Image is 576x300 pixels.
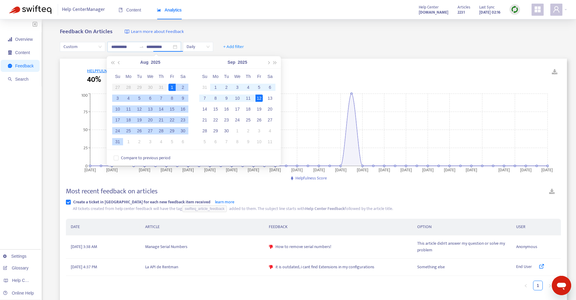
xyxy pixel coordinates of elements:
tspan: [DATE] [379,166,390,173]
img: Swifteq [9,5,51,14]
div: 24 [114,127,121,134]
div: 28 [201,127,208,134]
td: 2025-08-20 [145,115,156,125]
td: 2025-09-26 [254,115,265,125]
div: 3 [114,95,121,102]
span: Daily [187,42,210,51]
td: 2025-08-21 [156,115,167,125]
th: Mo [210,71,221,82]
td: 2025-10-06 [210,136,221,147]
tspan: [DATE] [400,166,412,173]
span: Analytics [157,8,182,12]
span: Anonymous [516,244,537,250]
b: Feedback On Articles [60,27,112,36]
td: 2025-09-20 [265,104,275,115]
span: Compare to previous period [119,155,173,161]
th: Sa [177,71,188,82]
div: 21 [158,116,165,124]
td: 2025-10-02 [243,125,254,136]
span: How to remove serial numbers! [275,244,331,250]
td: 2025-10-05 [199,136,210,147]
td: 2025-09-10 [232,93,243,104]
th: Th [243,71,254,82]
div: 31 [201,84,208,91]
td: 2025-08-23 [177,115,188,125]
span: Last Sync [479,4,495,11]
span: Something else [417,264,445,270]
div: 23 [223,116,230,124]
td: 2025-08-26 [134,125,145,136]
div: 3 [147,138,154,145]
td: 2025-08-17 [112,115,123,125]
a: [DOMAIN_NAME] [419,9,448,16]
td: 2025-08-22 [167,115,177,125]
div: 2 [136,138,143,145]
tspan: 75 [83,108,88,115]
div: 1 [234,127,241,134]
div: 29 [212,127,219,134]
td: 2025-09-14 [199,104,210,115]
td: 2025-08-10 [112,104,123,115]
span: book [119,8,123,12]
td: 2025-09-02 [221,82,232,93]
td: 2025-09-30 [221,125,232,136]
span: search [8,77,12,81]
td: 2025-09-06 [177,136,188,147]
span: swifteq_article_feedback [185,207,224,211]
td: 2025-08-03 [112,93,123,104]
div: 6 [266,84,274,91]
div: 26 [136,127,143,134]
div: 11 [125,105,132,113]
td: 2025-09-06 [265,82,275,93]
span: signal [8,37,12,41]
div: 1 [212,84,219,91]
td: 2025-08-30 [177,125,188,136]
div: 8 [234,138,241,145]
button: + Add filter [219,42,249,52]
tspan: 50 [83,126,88,133]
span: Create a ticket in [GEOGRAPHIC_DATA] for each new feedback item received [73,198,210,205]
span: Articles [457,4,470,11]
span: HELPFULNESS SCORE [87,67,128,75]
td: 2025-09-05 [167,136,177,147]
div: 10 [255,138,263,145]
td: 2025-09-18 [243,104,254,115]
th: ARTICLE [140,219,264,235]
td: 2025-08-29 [167,125,177,136]
td: 2025-09-07 [199,93,210,104]
td: 2025-08-14 [156,104,167,115]
div: 16 [223,105,230,113]
span: Learn more about Feedback [131,28,184,35]
th: Mo [123,71,134,82]
div: 6 [212,138,219,145]
span: Helpfulness Score [295,175,327,182]
td: 2025-09-24 [232,115,243,125]
div: 12 [255,95,263,102]
td: 2025-08-11 [123,104,134,115]
td: 2025-08-09 [177,93,188,104]
span: dislike [269,245,273,249]
th: DATE [66,219,140,235]
button: Aug [140,56,148,68]
tspan: [DATE] [291,166,303,173]
span: area-chart [157,8,161,12]
td: 2025-09-21 [199,115,210,125]
td: 2025-09-02 [134,136,145,147]
li: Next Page [545,281,555,290]
div: 19 [136,116,143,124]
h4: Most recent feedback on articles [66,187,158,195]
tspan: [DATE] [542,166,553,173]
td: 2025-10-08 [232,136,243,147]
tspan: 0 [85,162,88,169]
td: 2025-08-19 [134,115,145,125]
div: 8 [212,95,219,102]
th: Th [156,71,167,82]
div: 7 [158,95,165,102]
span: Overview [15,37,33,42]
td: 2025-09-13 [265,93,275,104]
div: 22 [212,116,219,124]
td: 2025-08-28 [156,125,167,136]
th: We [145,71,156,82]
div: 21 [201,116,208,124]
div: 5 [201,138,208,145]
